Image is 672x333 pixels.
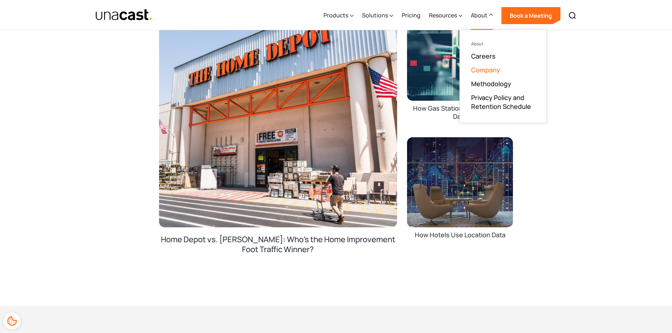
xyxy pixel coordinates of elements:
[471,93,535,111] a: Privacy Policy and Retention Schedule
[402,1,420,30] a: Pricing
[4,312,21,329] div: Cookie Preferences
[407,11,513,101] img: How Gas Stations Use Location Data
[471,79,511,88] a: Methodology
[159,234,397,277] div: Home Depot vs. [PERSON_NAME]: Who's the Home Improvement Foot Traffic Winner?
[459,30,547,123] nav: About
[323,1,354,30] div: Products
[429,1,462,30] div: Resources
[323,11,348,20] div: Products
[95,9,153,21] a: home
[362,1,393,30] div: Solutions
[429,11,457,20] div: Resources
[501,7,560,24] a: Book a Meeting
[568,11,577,20] img: Search icon
[407,137,513,264] a: How Hotels Use Location Data
[471,41,535,46] div: About
[407,11,513,137] a: How Gas Stations Use Location Data
[407,231,513,239] div: How Hotels Use Location Data
[159,11,397,277] a: Home Depot vs. [PERSON_NAME]: Who's the Home Improvement Foot Traffic Winner?
[362,11,388,20] div: Solutions
[159,11,397,227] img: Home Depot vs. Lowe's: Who's the Home Improvement Foot Traffic Winner?
[471,52,496,60] a: Careers
[407,137,513,227] img: How Hotels Use Location Data
[471,11,487,20] div: About
[95,9,153,21] img: Unacast text logo
[407,104,513,121] div: How Gas Stations Use Location Data
[471,66,500,74] a: Company
[471,1,493,30] div: About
